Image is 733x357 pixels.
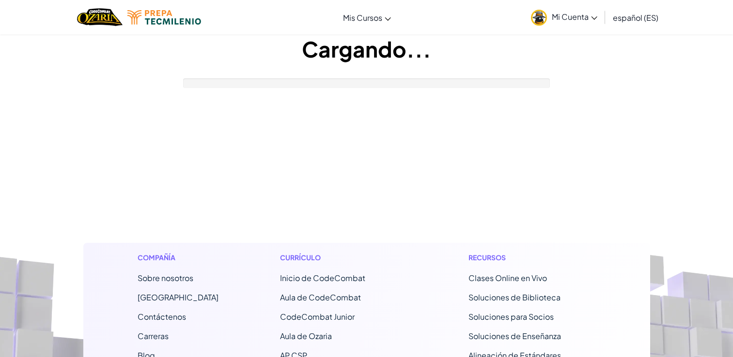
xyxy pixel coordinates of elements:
a: CodeCombat Junior [280,312,355,322]
span: español (ES) [613,13,658,23]
h1: Recursos [468,253,596,263]
a: [GEOGRAPHIC_DATA] [138,292,218,302]
span: Contáctenos [138,312,186,322]
a: Soluciones de Enseñanza [468,331,561,341]
a: Soluciones para Socios [468,312,554,322]
a: Carreras [138,331,169,341]
img: Tecmilenio logo [127,10,201,25]
a: Aula de CodeCombat [280,292,361,302]
a: español (ES) [608,4,663,30]
h1: Compañía [138,253,218,263]
a: Mis Cursos [338,4,396,30]
a: Soluciones de Biblioteca [468,292,561,302]
a: Ozaria by CodeCombat logo [77,7,122,27]
a: Mi Cuenta [526,2,602,32]
a: Aula de Ozaria [280,331,332,341]
img: Home [77,7,122,27]
span: Inicio de CodeCombat [280,273,365,283]
span: Mi Cuenta [552,12,597,22]
span: Mis Cursos [343,13,382,23]
h1: Currículo [280,253,407,263]
a: Clases Online en Vivo [468,273,547,283]
a: Sobre nosotros [138,273,193,283]
img: avatar [531,10,547,26]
